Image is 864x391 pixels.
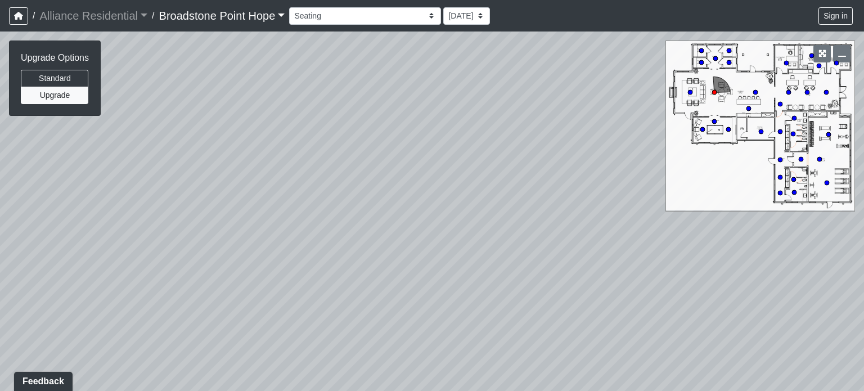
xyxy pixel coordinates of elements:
span: / [28,5,39,27]
button: Sign in [818,7,853,25]
a: Broadstone Point Hope [159,5,285,27]
a: Alliance Residential [39,5,147,27]
h6: Upgrade Options [21,52,89,63]
iframe: Ybug feedback widget [8,368,75,391]
button: Upgrade [21,87,88,104]
button: Standard [21,70,88,87]
span: / [147,5,159,27]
